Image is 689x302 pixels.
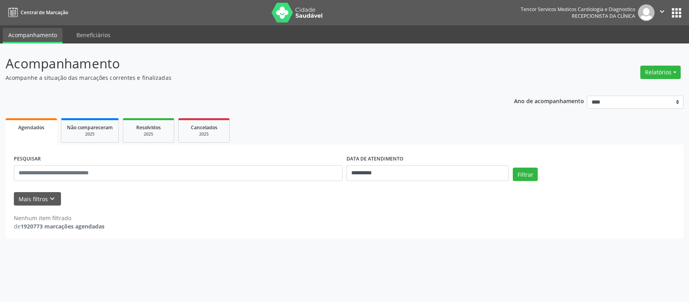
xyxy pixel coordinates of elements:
[191,124,217,131] span: Cancelados
[21,9,68,16] span: Central de Marcação
[14,214,105,222] div: Nenhum item filtrado
[6,54,480,74] p: Acompanhamento
[129,131,168,137] div: 2025
[3,28,63,43] a: Acompanhamento
[136,124,161,131] span: Resolvidos
[67,124,113,131] span: Não compareceram
[48,194,57,203] i: keyboard_arrow_down
[67,131,113,137] div: 2025
[572,13,635,19] span: Recepcionista da clínica
[655,4,670,21] button: 
[521,6,635,13] div: Tencor Servicos Medicos Cardiologia e Diagnostico
[14,153,41,165] label: PESQUISAR
[21,223,105,230] strong: 1920773 marcações agendadas
[14,192,61,206] button: Mais filtroskeyboard_arrow_down
[638,4,655,21] img: img
[6,6,68,19] a: Central de Marcação
[6,74,480,82] p: Acompanhe a situação das marcações correntes e finalizadas
[658,7,666,16] i: 
[513,168,538,181] button: Filtrar
[640,66,681,79] button: Relatórios
[184,131,224,137] div: 2025
[14,222,105,230] div: de
[514,96,584,106] p: Ano de acompanhamento
[71,28,116,42] a: Beneficiários
[670,6,683,20] button: apps
[346,153,404,165] label: DATA DE ATENDIMENTO
[18,124,44,131] span: Agendados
